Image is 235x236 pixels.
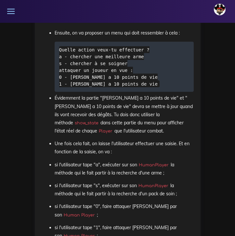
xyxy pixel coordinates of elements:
img: avatar [214,4,226,15]
code: Quelle action veux-tu effectuer ? a - chercher une meilleure arme s - chercher à se soigner attaq... [59,46,160,88]
code: HumanPlayer [137,183,170,189]
p: Une fois cela fait, on laisse l'utilisateur effectuer une saisie. Et en fonction de la saisie, on... [55,140,194,156]
p: si l'utilisateur tape "a", exécuter sur son la méthode qui le fait partir à la recherche d'une ar... [55,161,194,177]
p: Évidemment la partie "[PERSON_NAME] a 10 points de vie" et "[PERSON_NAME] a 10 points de vie" dev... [55,94,194,135]
p: si l'utilisateur tape "s", exécuter sur son la méthode qui le fait partir à la recherche d'un pac... [55,182,194,198]
p: Ensuite, on va proposer un menu qui doit ressembler à cela : [55,29,194,37]
code: Human Player [62,212,97,218]
code: Player [97,128,114,134]
code: HumanPlayer [137,162,171,168]
code: show_state [73,120,100,126]
code: HumanPlayer [89,17,122,24]
p: si l'utilisateur tape "0", faire attaquer [PERSON_NAME] par son ; [55,202,194,219]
